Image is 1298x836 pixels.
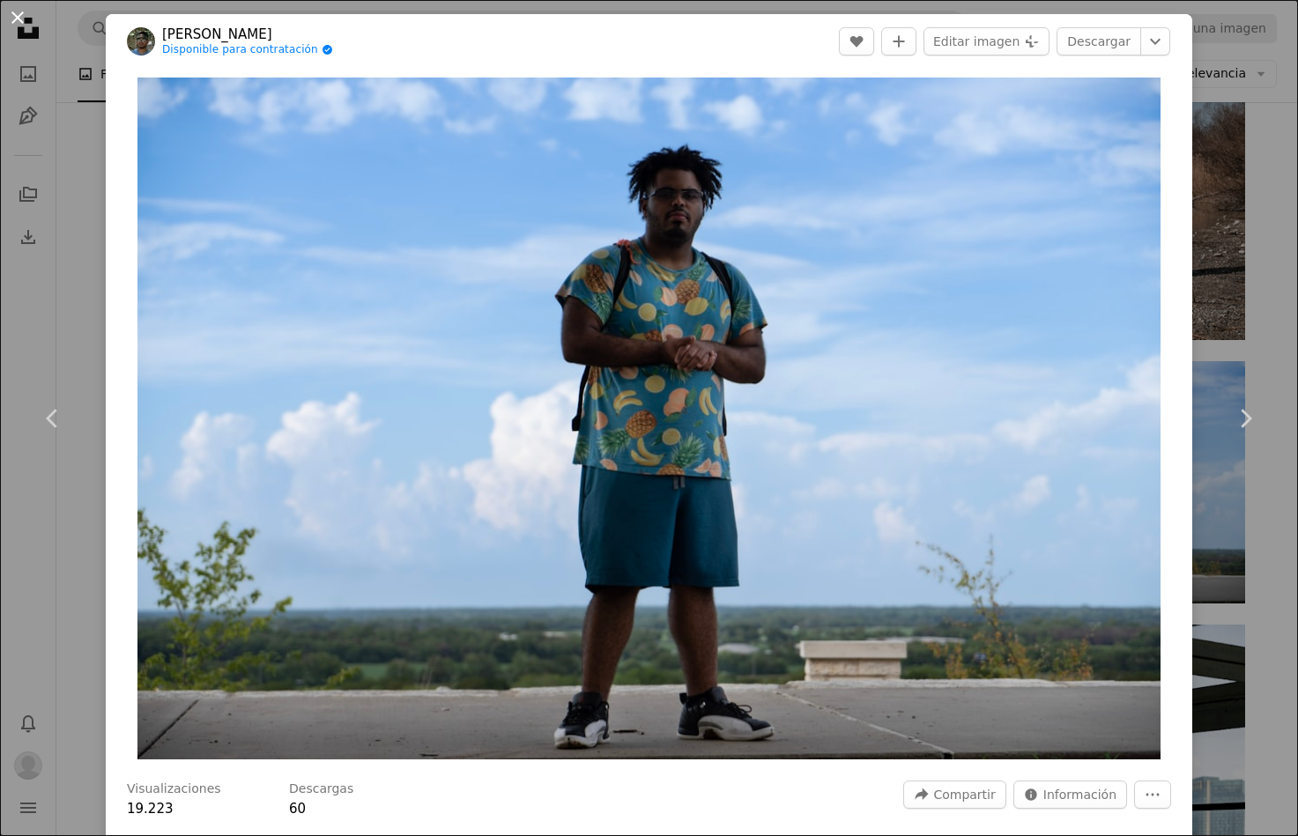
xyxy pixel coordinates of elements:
span: Información [1043,781,1116,808]
img: Un hombre está de pie sobre una patineta en una repisa [137,78,1161,759]
button: Estadísticas sobre esta imagen [1013,781,1127,809]
button: Compartir esta imagen [903,781,1005,809]
a: Siguiente [1192,334,1298,503]
button: Editar imagen [923,27,1050,55]
h3: Descargas [289,781,353,798]
button: Me gusta [839,27,874,55]
a: [PERSON_NAME] [162,26,333,43]
button: Más acciones [1134,781,1171,809]
span: 19.223 [127,801,174,817]
button: Elegir el tamaño de descarga [1140,27,1170,55]
a: Descargar [1057,27,1141,55]
h3: Visualizaciones [127,781,221,798]
button: Añade a la colección [881,27,916,55]
span: Compartir [933,781,995,808]
span: 60 [289,801,306,817]
button: Ampliar en esta imagen [137,78,1161,759]
a: Disponible para contratación [162,43,333,57]
img: Ve al perfil de Aaron Tinoco [127,27,155,55]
